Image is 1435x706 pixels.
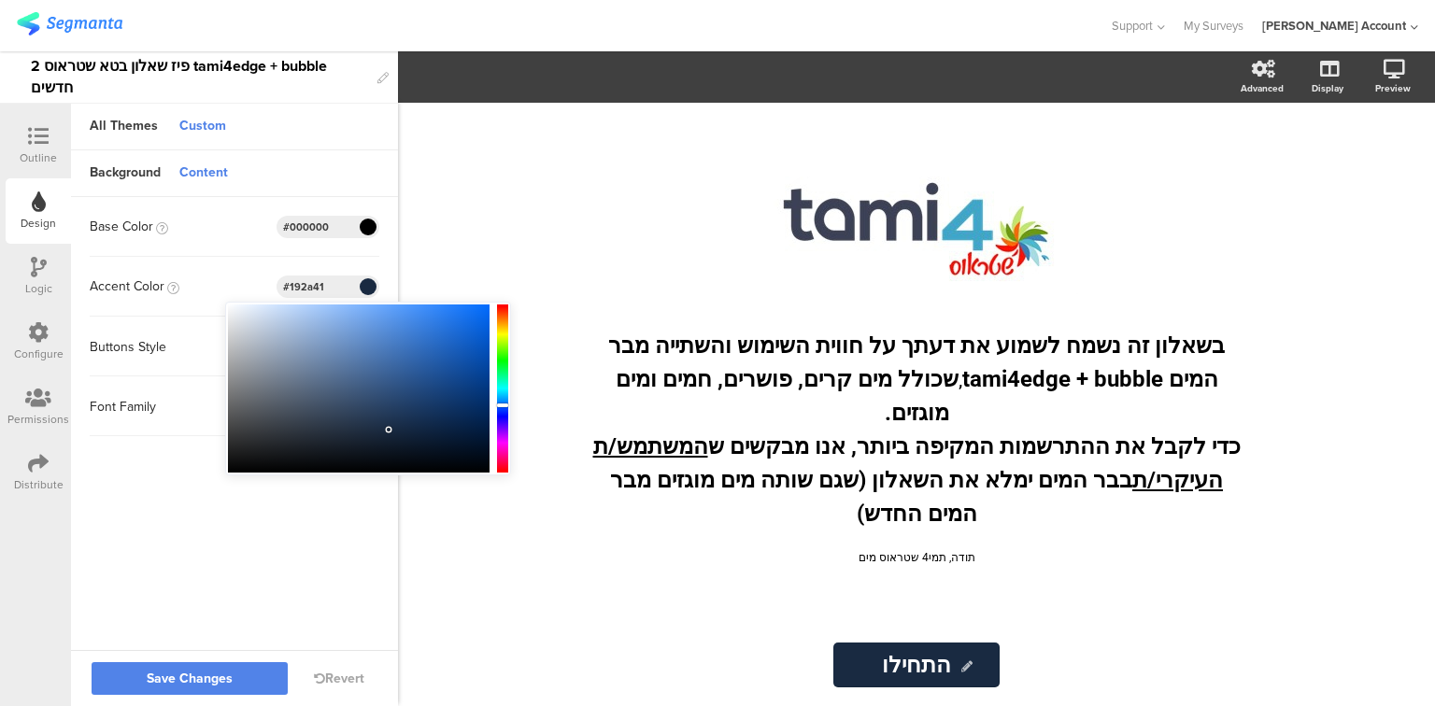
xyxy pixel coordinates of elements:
[833,642,999,687] input: Start
[90,397,156,417] div: Font Family
[90,217,168,236] div: Base Color
[80,111,167,143] div: All Themes
[1312,81,1343,95] div: Display
[90,276,179,296] div: Accent Color
[1112,17,1153,35] span: Support
[1241,81,1284,95] div: Advanced
[92,662,288,695] button: Save Changes
[31,51,368,103] div: 2 פיז שאלון בטא שטראוס tami4edge + bubble חדשים
[608,332,1225,392] strong: בשאלון זה נשמח לשמוע את דעתך על חווית השימוש והשתייה מבר המים tami4edge + bubble
[170,158,237,190] div: Content
[25,280,52,297] div: Logic
[314,669,364,688] button: Revert
[90,337,166,357] div: Buttons Style
[616,366,959,426] strong: שכולל מים קרים, פושרים, חמים ומים מוגזים.
[593,433,1241,527] strong: כדי לקבל את ההתרשמות המקיפה ביותר, אנו מבקשים ש בבר המים ימלא את השאלון (שגם שותה מים מוגזים מבר ...
[7,411,69,428] div: Permissions
[80,158,170,190] div: Background
[590,329,1243,430] p: ,
[593,433,1224,493] u: המשתמש/ת העיקרי/ת
[20,149,57,166] div: Outline
[14,346,64,362] div: Configure
[1375,81,1411,95] div: Preview
[1262,17,1406,35] div: [PERSON_NAME] Account
[17,12,122,35] img: segmanta logo
[590,549,1243,566] p: תודה, תמי4 שטראוס מים
[170,111,235,143] div: Custom
[21,215,56,232] div: Design
[14,476,64,493] div: Distribute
